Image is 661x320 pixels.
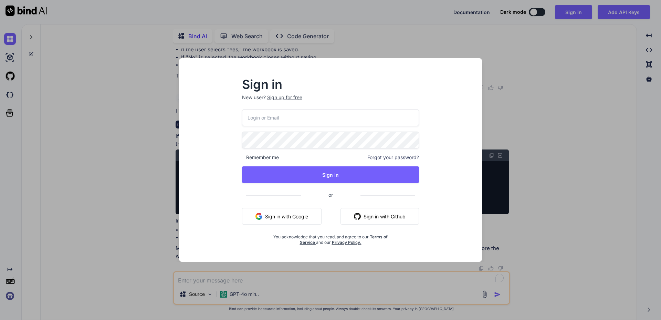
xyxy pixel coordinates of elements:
[301,186,360,203] span: or
[300,234,388,245] a: Terms of Service
[340,208,419,225] button: Sign in with Github
[242,79,419,90] h2: Sign in
[272,230,390,245] div: You acknowledge that you read, and agree to our and our
[267,94,302,101] div: Sign up for free
[242,94,419,109] p: New user?
[242,154,279,161] span: Remember me
[354,213,361,220] img: github
[242,166,419,183] button: Sign In
[332,240,361,245] a: Privacy Policy.
[367,154,419,161] span: Forgot your password?
[242,109,419,126] input: Login or Email
[242,208,322,225] button: Sign in with Google
[255,213,262,220] img: google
